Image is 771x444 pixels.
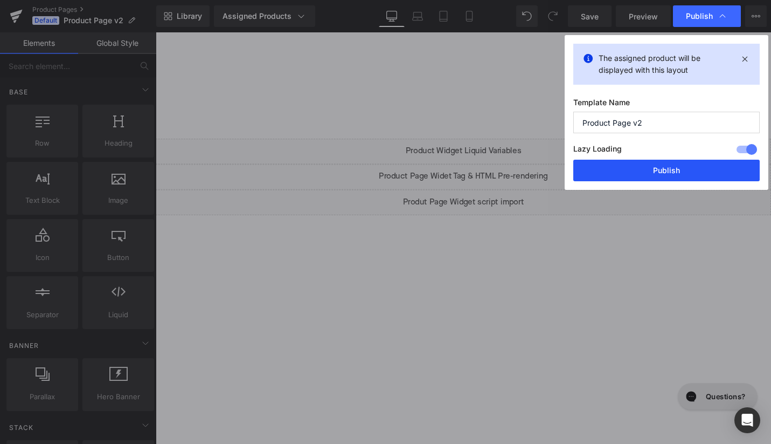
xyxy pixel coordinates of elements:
label: Lazy Loading [573,142,622,160]
label: Template Name [573,98,760,112]
button: Publish [573,160,760,181]
p: The assigned product will be displayed with this layout [599,52,734,76]
iframe: Gorgias live chat messenger [548,368,641,404]
span: Publish [686,11,713,21]
div: Open Intercom Messenger [734,407,760,433]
